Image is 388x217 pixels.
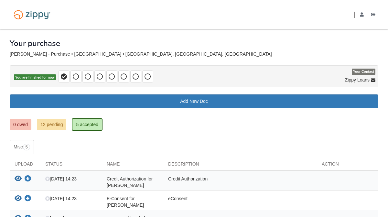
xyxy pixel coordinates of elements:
div: Upload [10,161,40,170]
span: Your Contact [352,69,375,75]
span: Credit Authorization for [PERSON_NAME] [107,176,153,188]
a: 12 pending [37,119,66,130]
img: Logo [10,7,54,22]
span: [DATE] 14:23 [45,196,77,201]
a: Misc [10,140,34,154]
h1: Your purchase [10,39,378,48]
a: edit profile [360,12,366,19]
span: [DATE] 14:23 [45,176,77,181]
div: Description [163,161,317,170]
span: You are finished for now [14,74,56,81]
div: eConsent [163,195,317,208]
div: Action [317,161,378,170]
span: Zippy Loans [345,77,370,83]
span: E-Consent for [PERSON_NAME] [107,196,144,208]
a: Log out [371,12,378,19]
a: Download E-Consent for Geoffrey Washburn [25,196,31,201]
a: Download Credit Authorization for Geoffrey Washburn [25,177,31,182]
a: Add New Doc [10,94,378,108]
button: View Credit Authorization for Geoffrey Washburn [15,176,22,182]
span: 5 [23,144,30,150]
button: View E-Consent for Geoffrey Washburn [15,195,22,202]
a: 5 accepted [72,118,102,131]
div: Name [102,161,163,170]
a: 0 owed [10,119,31,130]
div: Credit Authorization [163,176,317,189]
div: [PERSON_NAME] - Purchase • [GEOGRAPHIC_DATA] • [GEOGRAPHIC_DATA], [GEOGRAPHIC_DATA], [GEOGRAPHIC_... [10,51,378,57]
div: Status [40,161,102,170]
